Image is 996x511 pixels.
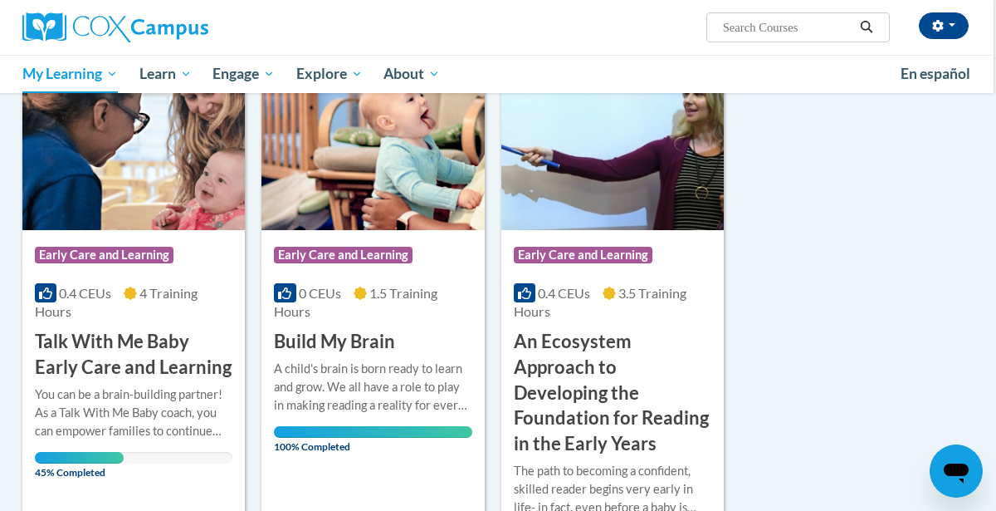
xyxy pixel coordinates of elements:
[854,17,879,37] button: Search
[129,55,203,93] a: Learn
[212,64,275,84] span: Engage
[274,426,471,438] div: Your progress
[274,360,471,415] div: A child's brain is born ready to learn and grow. We all have a role to play in making reading a r...
[930,445,983,498] iframe: Button to launch messaging window
[35,452,124,464] div: Your progress
[296,64,363,84] span: Explore
[59,285,111,301] span: 0.4 CEUs
[501,61,724,230] img: Course Logo
[514,247,652,263] span: Early Care and Learning
[35,329,232,381] h3: Talk With Me Baby Early Care and Learning
[35,247,173,263] span: Early Care and Learning
[299,285,341,301] span: 0 CEUs
[10,55,981,93] div: Main menu
[274,426,471,453] span: 100% Completed
[919,12,969,39] button: Account Settings
[261,61,484,230] img: Course Logo
[514,285,686,319] span: 3.5 Training Hours
[274,247,413,263] span: Early Care and Learning
[373,55,452,93] a: About
[35,452,124,479] span: 45% Completed
[22,61,245,230] img: Course Logo
[514,329,711,457] h3: An Ecosystem Approach to Developing the Foundation for Reading in the Early Years
[274,329,395,355] h3: Build My Brain
[22,64,118,84] span: My Learning
[22,12,321,42] a: Cox Campus
[202,55,286,93] a: Engage
[35,285,198,319] span: 4 Training Hours
[139,64,192,84] span: Learn
[721,17,854,37] input: Search Courses
[901,65,970,82] span: En español
[35,386,232,440] div: You can be a brain-building partner! As a Talk With Me Baby coach, you can empower families to co...
[383,64,440,84] span: About
[538,285,590,301] span: 0.4 CEUs
[274,285,437,319] span: 1.5 Training Hours
[12,55,129,93] a: My Learning
[890,57,981,91] a: En español
[286,55,373,93] a: Explore
[22,12,208,42] img: Cox Campus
